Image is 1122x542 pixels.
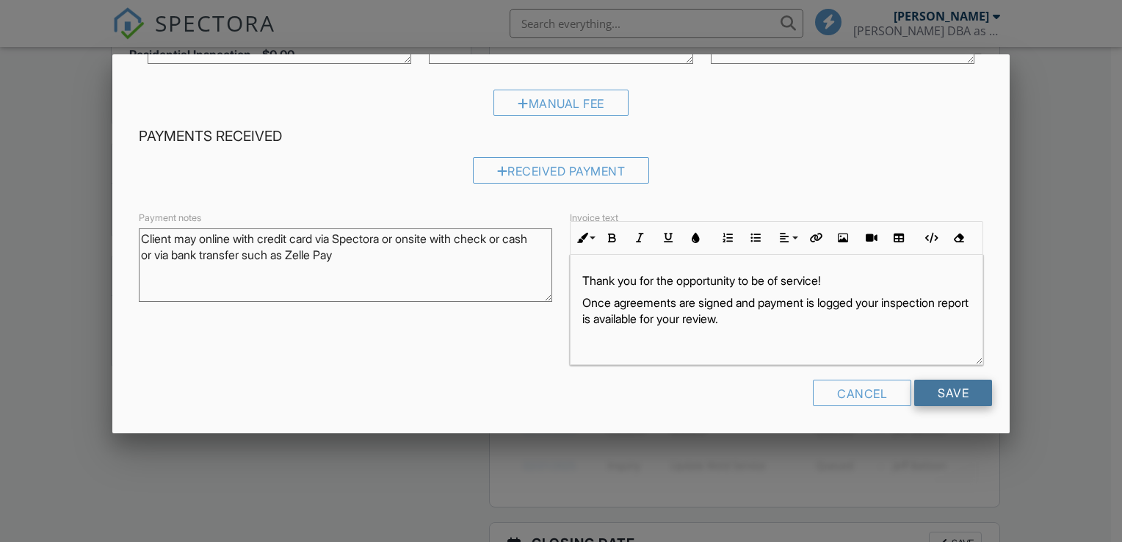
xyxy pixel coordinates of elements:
[742,224,770,252] button: Unordered List
[598,224,626,252] button: Bold (Ctrl+B)
[570,212,618,225] label: Invoice text
[493,90,629,116] div: Manual Fee
[626,224,654,252] button: Italic (Ctrl+I)
[857,224,885,252] button: Insert Video
[944,224,972,252] button: Clear Formatting
[829,224,857,252] button: Insert Image (Ctrl+P)
[914,380,992,406] input: Save
[582,295,971,328] p: Once agreements are signed and payment is logged your inspection report is available for your rev...
[714,224,742,252] button: Ordered List
[139,228,552,302] textarea: Client may online with credit card via Spectora or onsite with check or cash or via bank transfer...
[139,212,201,225] label: Payment notes
[801,224,829,252] button: Insert Link (Ctrl+K)
[139,127,983,146] h4: Payments Received
[813,380,911,406] div: Cancel
[493,100,629,115] a: Manual Fee
[916,224,944,252] button: Code View
[473,167,650,181] a: Received Payment
[885,224,913,252] button: Insert Table
[582,272,971,289] p: Thank you for the opportunity to be of service!
[473,157,650,184] div: Received Payment
[571,224,598,252] button: Inline Style
[654,224,682,252] button: Underline (Ctrl+U)
[773,224,801,252] button: Align
[682,224,710,252] button: Colors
